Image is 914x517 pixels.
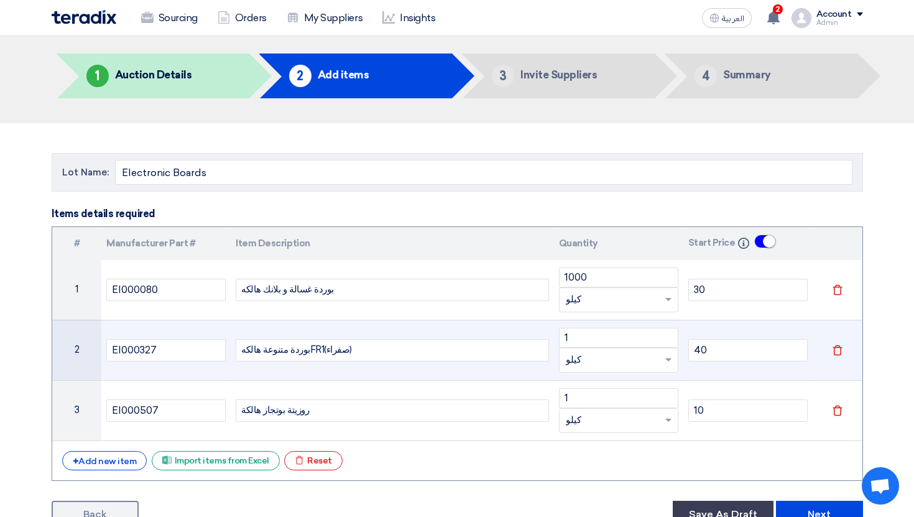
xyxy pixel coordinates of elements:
span: Start Price [688,237,736,248]
div: 3 [492,65,514,87]
input: Please Add lot name... [115,160,852,185]
input: Amount [559,268,678,287]
input: Start Price [688,279,808,301]
div: 4 [695,65,717,87]
input: Model Number [106,339,226,361]
td: 2 [52,320,102,380]
label: Items details required [52,207,155,221]
span: 2 [773,4,783,14]
td: 1 [52,260,102,320]
div: Name [236,279,549,301]
h5: Summary [723,69,771,80]
a: Sourcing [131,4,208,32]
div: Import items from Excel [152,451,280,470]
input: Start Price [688,339,808,361]
input: Amount [559,388,678,408]
label: Lot Name: [62,166,109,179]
h5: Add items [318,69,369,80]
div: 2 [289,65,312,87]
div: Name [236,339,549,361]
span: العربية [722,14,744,23]
input: Amount [559,328,678,348]
div: Admin [816,19,863,26]
th: Manufacturer Part # [101,227,231,260]
td: 3 [52,380,102,440]
div: Account [816,9,852,20]
button: العربية [702,8,752,28]
div: Add new item [62,451,147,470]
a: Insights [372,4,445,32]
input: Model Number [106,279,226,301]
img: profile_test.png [792,8,811,28]
input: Model Number [106,399,226,422]
div: 1 [86,65,109,87]
h5: Invite Suppliers [520,69,597,80]
h5: Auction Details [115,69,192,80]
a: Orders [208,4,277,32]
div: Name [236,399,549,422]
a: My Suppliers [277,4,372,32]
th: Quantity [554,227,683,260]
th: Item Description [231,227,554,260]
input: Start Price [688,399,808,422]
span: + [73,455,79,467]
a: Open chat [862,467,899,505]
div: Reset [284,451,343,470]
img: Teradix logo [52,10,116,24]
th: Serial Number [52,227,102,260]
